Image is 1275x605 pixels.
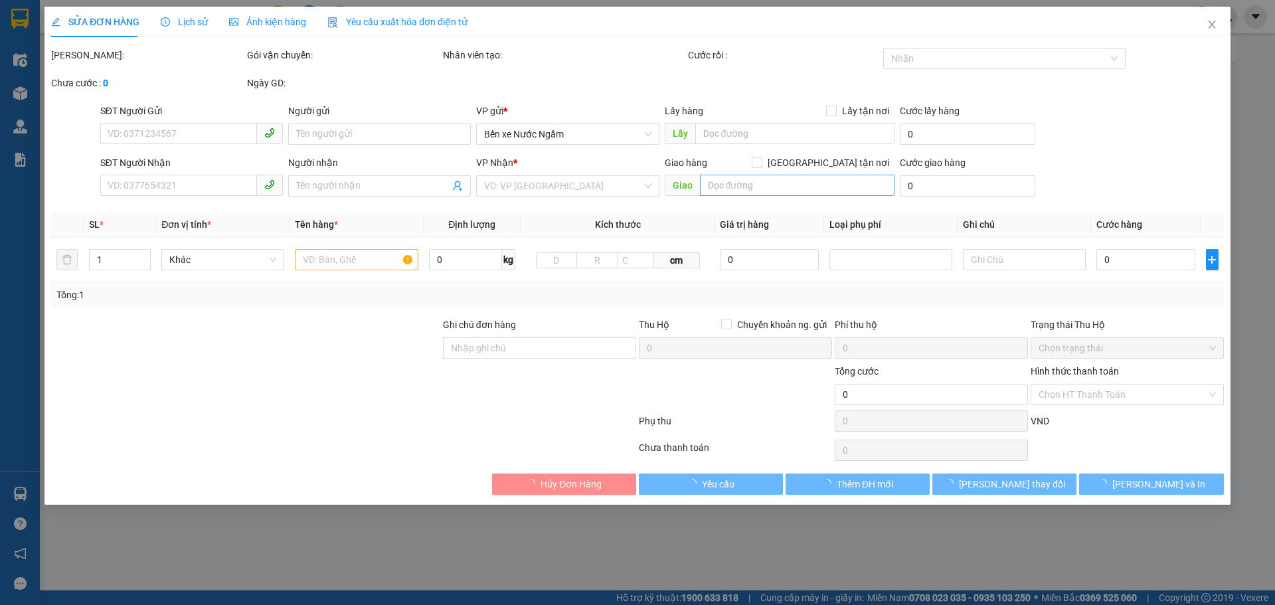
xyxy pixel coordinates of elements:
img: icon [327,17,338,28]
span: Yêu cầu [702,477,734,491]
div: VP gửi [477,104,659,118]
div: Người nhận [288,155,471,170]
button: Hủy Đơn Hàng [492,474,636,495]
span: cm [654,252,699,268]
span: plus [1207,254,1218,265]
span: Lấy tận nơi [837,104,894,118]
button: plus [1206,249,1219,270]
span: Thêm ĐH mới [837,477,893,491]
span: VP Nhận [477,157,514,168]
th: Loại phụ phí [824,212,958,238]
span: loading [822,479,837,488]
span: Lấy hàng [665,106,703,116]
span: VND [1031,416,1049,426]
span: Ảnh kiện hàng [229,17,306,27]
button: [PERSON_NAME] và In [1080,474,1224,495]
span: loading [687,479,702,488]
input: D [536,252,577,268]
span: phone [264,128,275,138]
button: Yêu cầu [639,474,783,495]
div: Gói vận chuyển: [247,48,440,62]
label: Cước giao hàng [900,157,966,168]
button: delete [56,249,78,270]
label: Ghi chú đơn hàng [443,319,516,330]
span: clock-circle [161,17,170,27]
span: Kích thước [595,219,641,230]
div: Chưa cước : [51,76,244,90]
span: Hủy Đơn Hàng [541,477,602,491]
span: loading [1098,479,1112,488]
input: Dọc đường [695,123,894,144]
input: Dọc đường [700,175,894,196]
span: Lịch sử [161,17,208,27]
span: Khác [170,250,277,270]
span: Tên hàng [296,219,339,230]
input: Cước lấy hàng [900,124,1035,145]
span: user-add [453,181,464,191]
span: phone [264,179,275,190]
div: Chưa thanh toán [637,440,833,464]
span: Giao [665,175,700,196]
div: [PERSON_NAME]: [51,48,244,62]
span: Giao hàng [665,157,707,168]
div: Cước rồi : [688,48,881,62]
th: Ghi chú [958,212,1091,238]
span: SỬA ĐƠN HÀNG [51,17,139,27]
span: Lấy [665,123,695,144]
label: Cước lấy hàng [900,106,960,116]
span: Chuyển khoản ng. gửi [732,317,832,332]
button: Thêm ĐH mới [786,474,930,495]
span: loading [526,479,541,488]
span: Thu Hộ [639,319,669,330]
span: Cước hàng [1097,219,1143,230]
div: Người gửi [288,104,471,118]
div: SĐT Người Gửi [100,104,283,118]
input: Cước giao hàng [900,175,1035,197]
span: [PERSON_NAME] và In [1112,477,1205,491]
span: Giá trị hàng [721,219,770,230]
span: [PERSON_NAME] thay đổi [959,477,1065,491]
button: Close [1193,7,1231,44]
div: SĐT Người Nhận [100,155,283,170]
div: Nhân viên tạo: [443,48,685,62]
span: [GEOGRAPHIC_DATA] tận nơi [762,155,894,170]
button: [PERSON_NAME] thay đổi [932,474,1076,495]
div: Trạng thái Thu Hộ [1031,317,1224,332]
span: edit [51,17,60,27]
div: Phí thu hộ [835,317,1028,337]
span: loading [944,479,959,488]
input: VD: Bàn, Ghế [296,249,418,270]
input: Ghi Chú [963,249,1086,270]
span: Yêu cầu xuất hóa đơn điện tử [327,17,467,27]
span: Chọn trạng thái [1039,338,1216,358]
span: SL [89,219,100,230]
input: C [617,252,654,268]
span: Đơn vị tính [162,219,212,230]
span: Tổng cước [835,366,879,377]
span: Định lượng [448,219,495,230]
span: kg [502,249,515,270]
span: close [1207,19,1217,30]
input: R [576,252,618,268]
div: Ngày GD: [247,76,440,90]
span: Bến xe Nước Ngầm [485,124,651,144]
b: 0 [103,78,108,88]
input: Ghi chú đơn hàng [443,337,636,359]
div: Tổng: 1 [56,288,492,302]
span: picture [229,17,238,27]
div: Phụ thu [637,414,833,437]
label: Hình thức thanh toán [1031,366,1119,377]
